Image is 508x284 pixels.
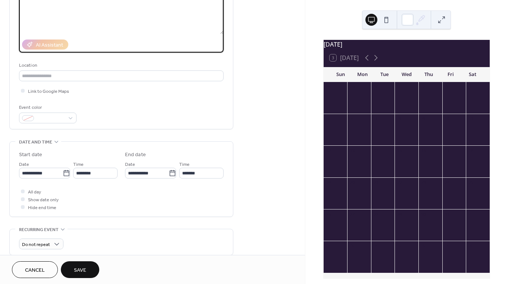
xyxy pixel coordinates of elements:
[397,148,402,153] div: 15
[19,104,75,111] div: Event color
[397,180,402,185] div: 22
[468,116,474,122] div: 11
[22,240,50,249] span: Do not repeat
[445,243,450,249] div: 7
[373,116,379,122] div: 7
[445,116,450,122] div: 10
[28,88,69,95] span: Link to Google Maps
[462,67,484,82] div: Sat
[326,211,331,217] div: 26
[326,180,331,185] div: 19
[440,67,462,82] div: Fri
[397,243,402,249] div: 5
[349,148,355,153] div: 13
[421,211,426,217] div: 30
[125,161,135,168] span: Date
[374,67,396,82] div: Tue
[421,116,426,122] div: 9
[396,67,418,82] div: Wed
[397,84,402,90] div: 1
[19,161,29,168] span: Date
[19,226,59,234] span: Recurring event
[421,84,426,90] div: 2
[330,67,352,82] div: Sun
[349,243,355,249] div: 3
[326,243,331,249] div: 2
[349,84,355,90] div: 29
[349,180,355,185] div: 20
[28,196,59,204] span: Show date only
[468,243,474,249] div: 8
[445,148,450,153] div: 17
[19,61,222,69] div: Location
[421,243,426,249] div: 6
[349,116,355,122] div: 6
[326,148,331,153] div: 12
[468,84,474,90] div: 4
[326,84,331,90] div: 28
[373,243,379,249] div: 4
[468,211,474,217] div: 1
[373,180,379,185] div: 21
[373,84,379,90] div: 30
[397,116,402,122] div: 8
[421,180,426,185] div: 23
[349,211,355,217] div: 27
[445,211,450,217] div: 31
[12,261,58,278] button: Cancel
[373,211,379,217] div: 28
[421,148,426,153] div: 16
[179,161,190,168] span: Time
[397,211,402,217] div: 29
[326,116,331,122] div: 5
[61,261,99,278] button: Save
[28,188,41,196] span: All day
[19,138,52,146] span: Date and time
[468,148,474,153] div: 18
[445,84,450,90] div: 3
[324,40,490,49] div: [DATE]
[468,180,474,185] div: 25
[74,266,86,274] span: Save
[373,148,379,153] div: 14
[73,161,84,168] span: Time
[352,67,374,82] div: Mon
[445,180,450,185] div: 24
[25,266,45,274] span: Cancel
[125,151,146,159] div: End date
[28,204,56,212] span: Hide end time
[19,151,42,159] div: Start date
[418,67,440,82] div: Thu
